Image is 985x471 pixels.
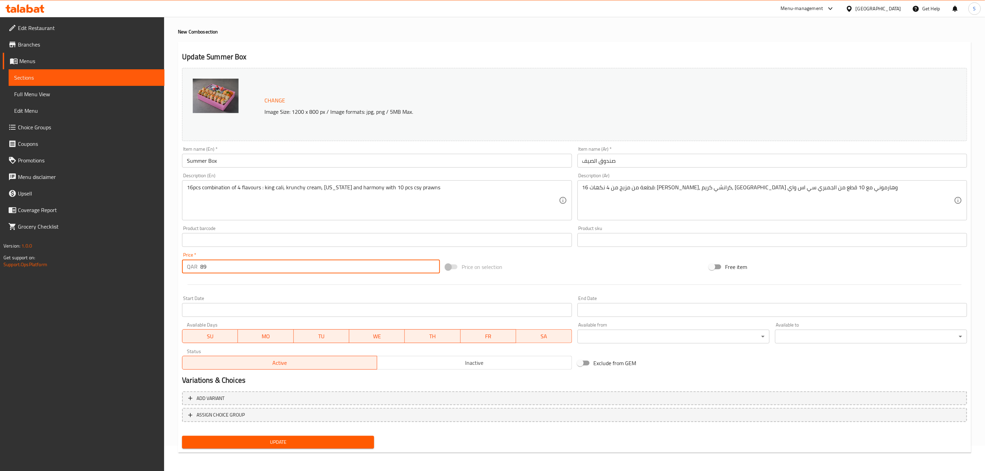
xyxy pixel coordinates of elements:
button: TH [405,329,460,343]
span: MO [241,331,291,341]
span: S [973,5,976,12]
button: Change [262,93,288,108]
span: TU [296,331,346,341]
input: Enter name En [182,154,572,168]
span: Version: [3,241,20,250]
div: ​ [577,330,770,343]
span: WE [352,331,402,341]
a: Choice Groups [3,119,164,136]
span: Free item [725,263,747,271]
input: Please enter product barcode [182,233,572,247]
img: mmw_638911182497077352 [193,79,239,113]
span: FR [463,331,513,341]
span: Branches [18,40,159,49]
button: Active [182,356,377,370]
span: Get support on: [3,253,35,262]
span: Coverage Report [18,206,159,214]
button: FR [461,329,516,343]
span: Menus [19,57,159,65]
span: Full Menu View [14,90,159,98]
a: Coupons [3,136,164,152]
button: WE [349,329,405,343]
a: Menus [3,53,164,69]
span: Upsell [18,189,159,198]
h4: New Combo section [178,28,971,35]
span: ASSIGN CHOICE GROUP [197,411,245,419]
p: Image Size: 1200 x 800 px / Image formats: jpg, png / 5MB Max. [262,108,834,116]
textarea: 16 قطعة من مزيج من 4 نكهات: [PERSON_NAME]، كرانشي كريم، [GEOGRAPHIC_DATA] وهارموني مع 10 قطع من ا... [582,184,954,217]
a: Support.OpsPlatform [3,260,47,269]
button: SA [516,329,572,343]
h2: Variations & Choices [182,375,967,385]
span: 1.0.0 [21,241,32,250]
button: SU [182,329,238,343]
span: Add variant [197,394,224,403]
span: SU [185,331,235,341]
span: Sections [14,73,159,82]
a: Coverage Report [3,202,164,218]
input: Please enter product sku [577,233,967,247]
a: Branches [3,36,164,53]
a: Edit Menu [9,102,164,119]
a: Sections [9,69,164,86]
button: ASSIGN CHOICE GROUP [182,408,967,422]
button: MO [238,329,293,343]
span: Edit Menu [14,107,159,115]
span: Menu disclaimer [18,173,159,181]
div: [GEOGRAPHIC_DATA] [856,5,901,12]
button: Add variant [182,391,967,405]
span: Edit Restaurant [18,24,159,32]
a: Full Menu View [9,86,164,102]
span: Promotions [18,156,159,164]
a: Promotions [3,152,164,169]
span: Grocery Checklist [18,222,159,231]
div: Menu-management [781,4,823,13]
input: Please enter price [200,260,440,273]
span: Choice Groups [18,123,159,131]
a: Edit Restaurant [3,20,164,36]
span: Update [188,438,369,447]
button: TU [294,329,349,343]
a: Upsell [3,185,164,202]
span: Active [185,358,374,368]
div: ​ [775,330,967,343]
button: Inactive [377,356,572,370]
span: Coupons [18,140,159,148]
textarea: 16pcs combination of 4 flavours : king cali, krunchy cream, [US_STATE] and harmony with 10 pcs cs... [187,184,559,217]
span: TH [408,331,458,341]
span: SA [519,331,569,341]
a: Grocery Checklist [3,218,164,235]
span: Inactive [380,358,569,368]
a: Menu disclaimer [3,169,164,185]
span: Change [264,96,285,106]
p: QAR [187,262,198,271]
input: Enter name Ar [577,154,967,168]
h2: Update Summer Box [182,52,967,62]
button: Update [182,436,374,449]
span: Exclude from GEM [594,359,636,367]
span: Price on selection [462,263,502,271]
